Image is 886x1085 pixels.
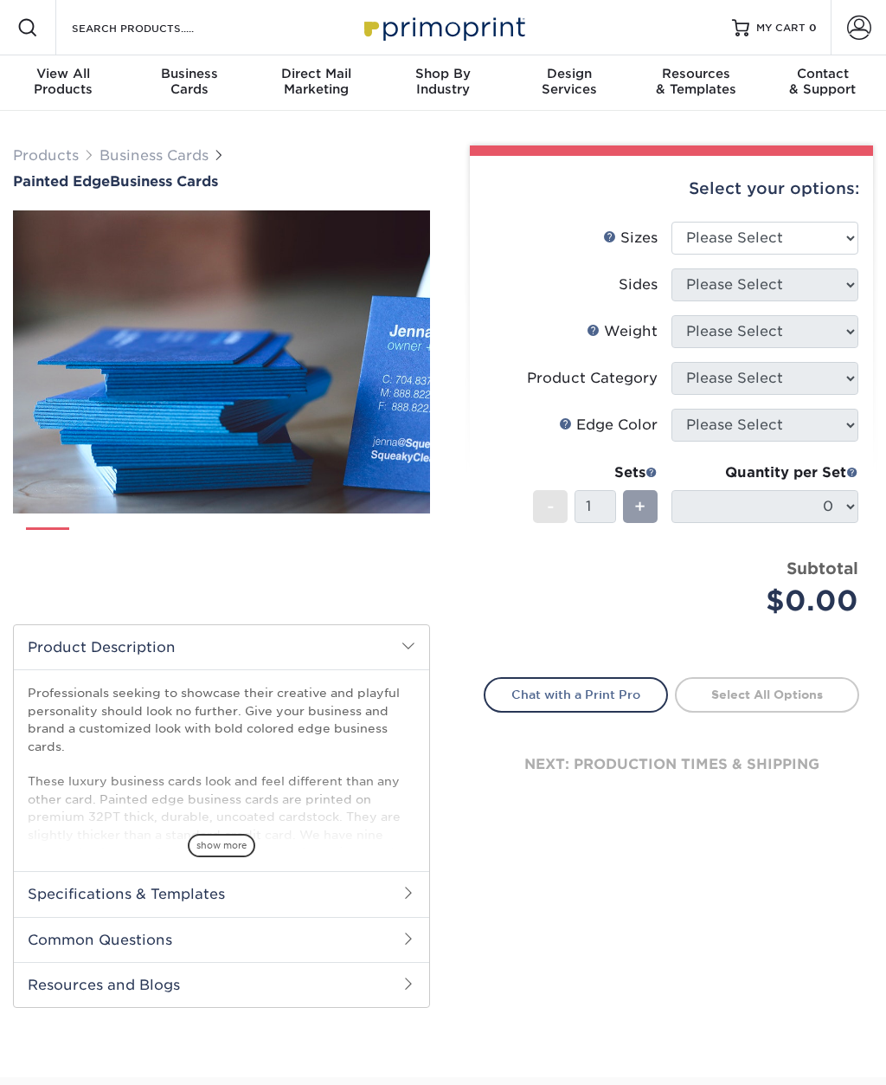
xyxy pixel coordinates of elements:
[14,917,429,962] h2: Common Questions
[26,521,69,565] img: Business Cards 01
[547,494,555,520] span: -
[316,520,359,564] img: Business Cards 06
[126,55,253,111] a: BusinessCards
[632,66,759,97] div: & Templates
[484,713,859,817] div: next: production times & shipping
[587,321,658,342] div: Weight
[13,173,430,190] a: Painted EdgeBusiness Cards
[380,66,506,81] span: Shop By
[603,228,658,249] div: Sizes
[356,9,530,46] img: Primoprint
[684,580,858,622] div: $0.00
[13,173,110,190] span: Painted Edge
[484,677,668,712] a: Chat with a Print Pro
[756,21,806,36] span: MY CART
[760,66,886,97] div: & Support
[675,677,859,712] a: Select All Options
[380,55,506,111] a: Shop ByIndustry
[188,834,255,857] span: show more
[632,55,759,111] a: Resources& Templates
[786,559,858,578] strong: Subtotal
[634,494,645,520] span: +
[258,520,301,564] img: Business Cards 05
[13,173,430,190] h1: Business Cards
[632,66,759,81] span: Resources
[619,274,658,295] div: Sides
[760,55,886,111] a: Contact& Support
[484,156,859,222] div: Select your options:
[254,66,380,81] span: Direct Mail
[14,962,429,1007] h2: Resources and Blogs
[533,462,658,483] div: Sets
[506,66,632,97] div: Services
[527,368,658,389] div: Product Category
[100,147,209,164] a: Business Cards
[126,66,253,81] span: Business
[200,562,243,605] img: Business Cards 08
[126,66,253,97] div: Cards
[380,66,506,97] div: Industry
[809,22,817,34] span: 0
[506,55,632,111] a: DesignServices
[559,415,658,436] div: Edge Color
[506,66,632,81] span: Design
[14,871,429,916] h2: Specifications & Templates
[142,520,185,564] img: Business Cards 03
[13,147,79,164] a: Products
[70,17,239,38] input: SEARCH PRODUCTS.....
[374,520,417,564] img: Business Cards 07
[760,66,886,81] span: Contact
[14,625,429,669] h2: Product Description
[200,520,243,564] img: Business Cards 04
[13,153,430,571] img: Painted Edge 01
[254,66,380,97] div: Marketing
[254,55,380,111] a: Direct MailMarketing
[671,462,858,483] div: Quantity per Set
[84,520,127,564] img: Business Cards 02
